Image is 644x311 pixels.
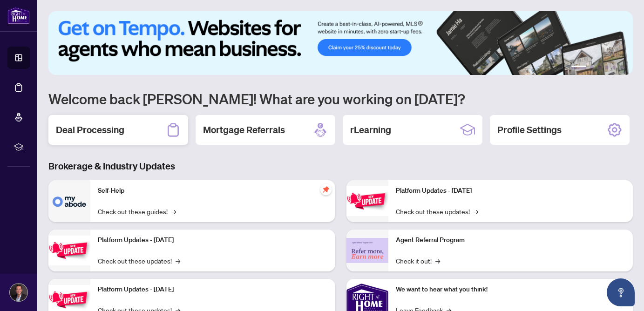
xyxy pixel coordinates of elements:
[203,123,285,136] h2: Mortgage Referrals
[56,123,124,136] h2: Deal Processing
[98,235,328,245] p: Platform Updates - [DATE]
[98,256,180,266] a: Check out these updates!→
[320,184,332,195] span: pushpin
[396,186,626,196] p: Platform Updates - [DATE]
[48,180,90,222] img: Self-Help
[98,206,176,216] a: Check out these guides!→
[597,66,601,69] button: 3
[346,238,388,264] img: Agent Referral Program
[171,206,176,216] span: →
[396,256,440,266] a: Check it out!→
[474,206,478,216] span: →
[571,66,586,69] button: 1
[435,256,440,266] span: →
[346,186,388,216] img: Platform Updates - June 23, 2025
[98,186,328,196] p: Self-Help
[396,284,626,295] p: We want to hear what you think!
[612,66,616,69] button: 5
[48,160,633,173] h3: Brokerage & Industry Updates
[98,284,328,295] p: Platform Updates - [DATE]
[176,256,180,266] span: →
[497,123,562,136] h2: Profile Settings
[590,66,594,69] button: 2
[48,236,90,265] img: Platform Updates - September 16, 2025
[396,235,626,245] p: Agent Referral Program
[48,90,633,108] h1: Welcome back [PERSON_NAME]! What are you working on [DATE]?
[48,11,633,75] img: Slide 0
[607,278,635,306] button: Open asap
[605,66,609,69] button: 4
[350,123,391,136] h2: rLearning
[10,284,27,301] img: Profile Icon
[396,206,478,216] a: Check out these updates!→
[620,66,624,69] button: 6
[7,7,30,24] img: logo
